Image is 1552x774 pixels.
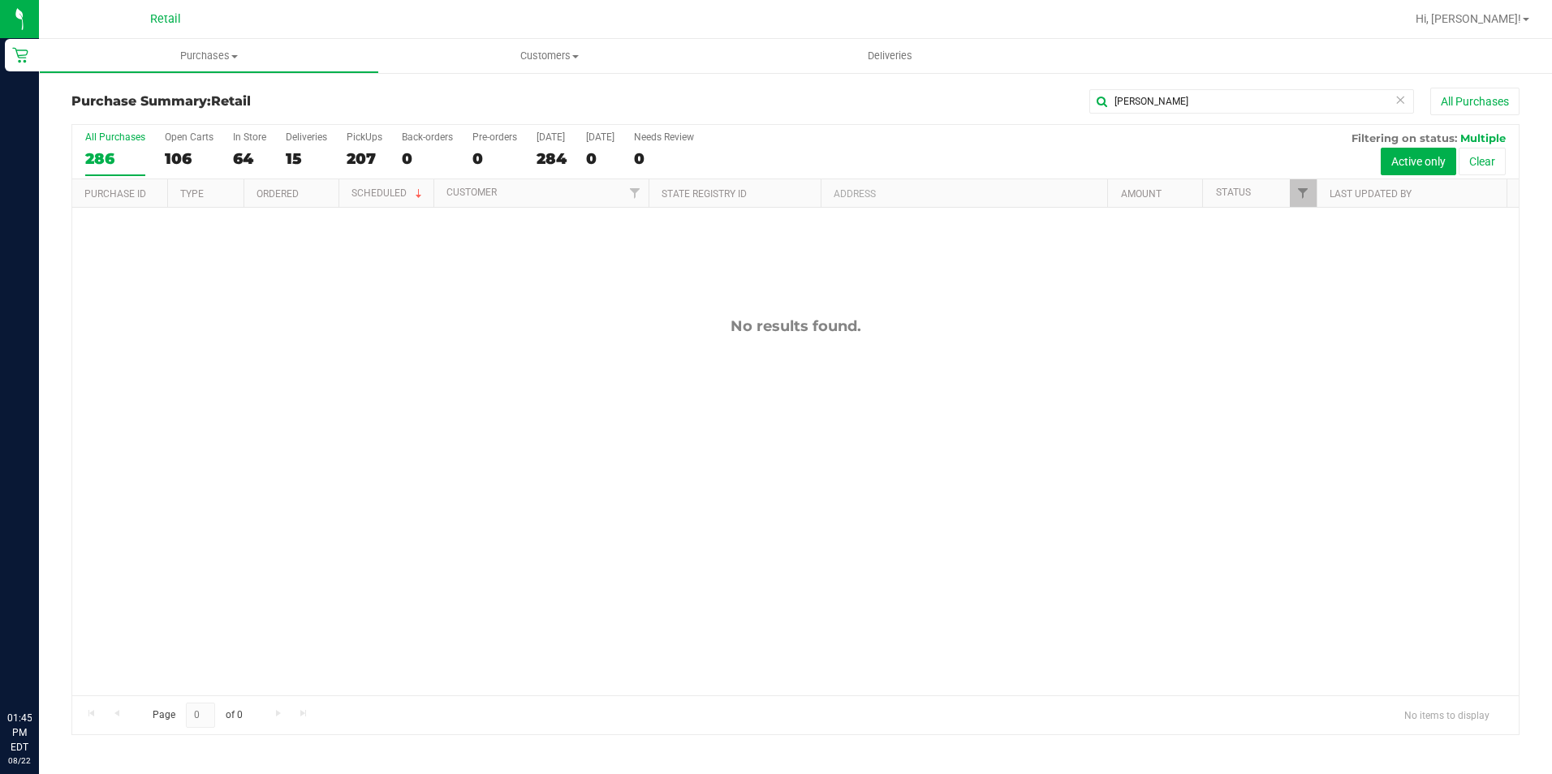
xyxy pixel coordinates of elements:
[7,711,32,755] p: 01:45 PM EDT
[402,131,453,143] div: Back-orders
[233,149,266,168] div: 64
[150,12,181,26] span: Retail
[446,187,497,198] a: Customer
[586,131,614,143] div: [DATE]
[1290,179,1317,207] a: Filter
[71,94,554,109] h3: Purchase Summary:
[1330,188,1412,200] a: Last Updated By
[634,131,694,143] div: Needs Review
[257,188,299,200] a: Ordered
[537,149,567,168] div: 284
[1089,89,1414,114] input: Search Purchase ID, Original ID, State Registry ID or Customer Name...
[1391,703,1502,727] span: No items to display
[634,149,694,168] div: 0
[1460,131,1506,144] span: Multiple
[351,187,425,199] a: Scheduled
[379,49,719,63] span: Customers
[347,131,382,143] div: PickUps
[1216,187,1251,198] a: Status
[1352,131,1457,144] span: Filtering on status:
[286,149,327,168] div: 15
[12,47,28,63] inline-svg: Retail
[1459,148,1506,175] button: Clear
[72,317,1519,335] div: No results found.
[472,149,517,168] div: 0
[39,39,379,73] a: Purchases
[165,149,213,168] div: 106
[84,188,146,200] a: Purchase ID
[40,49,378,63] span: Purchases
[402,149,453,168] div: 0
[286,131,327,143] div: Deliveries
[1381,148,1456,175] button: Active only
[622,179,649,207] a: Filter
[846,49,934,63] span: Deliveries
[537,131,567,143] div: [DATE]
[720,39,1060,73] a: Deliveries
[821,179,1107,208] th: Address
[1416,12,1521,25] span: Hi, [PERSON_NAME]!
[85,149,145,168] div: 286
[165,131,213,143] div: Open Carts
[211,93,251,109] span: Retail
[48,642,67,661] iframe: Resource center unread badge
[7,755,32,767] p: 08/22
[1121,188,1162,200] a: Amount
[472,131,517,143] div: Pre-orders
[586,149,614,168] div: 0
[379,39,719,73] a: Customers
[1395,89,1406,110] span: Clear
[347,149,382,168] div: 207
[233,131,266,143] div: In Store
[662,188,747,200] a: State Registry ID
[1430,88,1520,115] button: All Purchases
[85,131,145,143] div: All Purchases
[139,703,256,728] span: Page of 0
[16,644,65,693] iframe: Resource center
[180,188,204,200] a: Type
